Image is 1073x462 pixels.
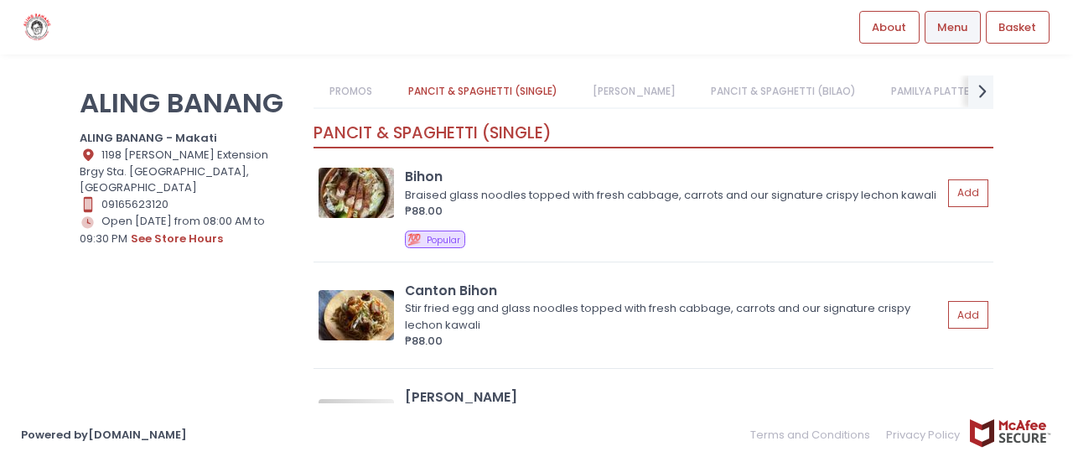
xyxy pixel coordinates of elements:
b: ALING BANANG - Makati [80,130,217,146]
button: Add [948,301,988,329]
a: PROMOS [314,75,389,107]
div: Braised glass noodles topped with fresh cabbage, carrots and our signature crispy lechon kawali [405,187,937,204]
a: About [859,11,920,43]
div: Canton Bihon [405,281,942,300]
img: Canton Bihon [319,290,394,340]
div: ₱88.00 [405,203,942,220]
a: PANCIT & SPAGHETTI (SINGLE) [391,75,573,107]
span: About [872,19,906,36]
div: ₱88.00 [405,333,942,350]
a: Powered by[DOMAIN_NAME] [21,427,187,443]
a: PANCIT & SPAGHETTI (BILAO) [695,75,873,107]
div: 1198 [PERSON_NAME] Extension Brgy Sta. [GEOGRAPHIC_DATA], [GEOGRAPHIC_DATA] [80,147,293,196]
div: 09165623120 [80,196,293,213]
button: Add [948,179,988,207]
p: ALING BANANG [80,86,293,119]
img: mcafee-secure [968,418,1052,448]
div: [PERSON_NAME] [405,387,942,407]
div: Bihon [405,167,942,186]
a: [PERSON_NAME] [576,75,692,107]
span: Menu [937,19,967,36]
a: Privacy Policy [879,418,969,451]
img: logo [21,13,54,42]
div: Open [DATE] from 08:00 AM to 09:30 PM [80,213,293,248]
img: Bihon [319,168,394,218]
span: Popular [427,234,460,247]
a: Terms and Conditions [750,418,879,451]
div: Stir fried egg and glass noodles topped with fresh cabbage, carrots and our signature crispy lech... [405,300,937,333]
span: 💯 [407,231,421,247]
span: PANCIT & SPAGHETTI (SINGLE) [314,122,552,144]
a: PAMILYA PLATTERS [875,75,998,107]
span: Basket [998,19,1036,36]
a: Menu [925,11,981,43]
button: see store hours [130,230,224,248]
